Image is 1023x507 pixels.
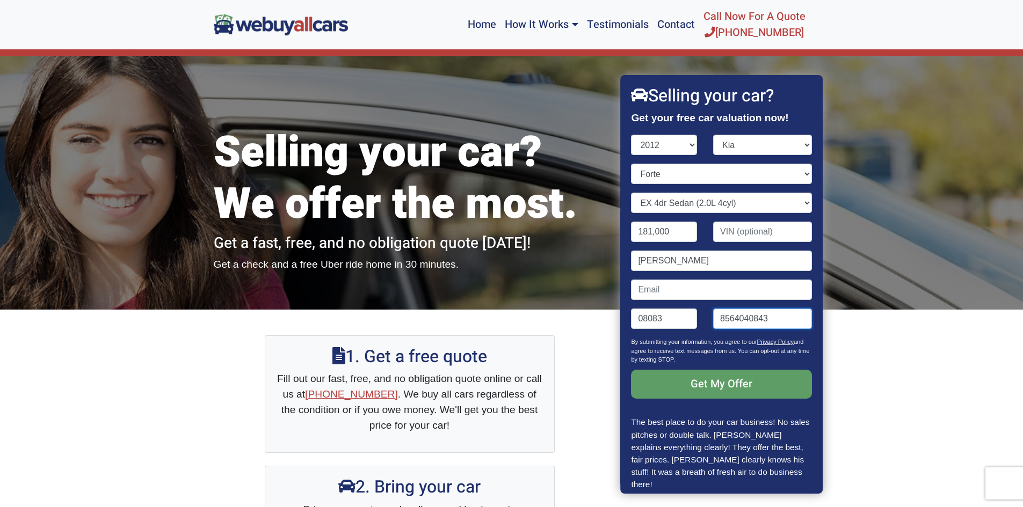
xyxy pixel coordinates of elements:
[757,339,794,345] a: Privacy Policy
[632,308,698,329] input: Zip code
[632,222,698,242] input: Mileage
[632,416,812,490] p: The best place to do your car business! No sales pitches or double talk. [PERSON_NAME] explains e...
[699,4,810,45] a: Call Now For A Quote[PHONE_NUMBER]
[713,222,812,242] input: VIN (optional)
[632,135,812,416] form: Contact form
[583,4,653,45] a: Testimonials
[632,370,812,399] input: Get My Offer
[214,127,606,230] h1: Selling your car? We offer the most.
[276,347,543,367] h2: 1. Get a free quote
[214,257,606,273] p: Get a check and a free Uber ride home in 30 minutes.
[214,234,606,253] h2: Get a fast, free, and no obligation quote [DATE]!
[632,280,812,300] input: Email
[305,388,398,400] a: [PHONE_NUMBER]
[214,14,348,35] img: We Buy All Cars in NJ logo
[632,251,812,271] input: Name
[463,4,500,45] a: Home
[276,477,543,497] h2: 2. Bring your car
[500,4,582,45] a: How It Works
[632,112,789,123] strong: Get your free car valuation now!
[653,4,699,45] a: Contact
[276,371,543,433] p: Fill out our fast, free, and no obligation quote online or call us at . We buy all cars regardles...
[713,308,812,329] input: Phone
[632,86,812,106] h2: Selling your car?
[632,337,812,370] p: By submitting your information, you agree to our and agree to receive text messages from us. You ...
